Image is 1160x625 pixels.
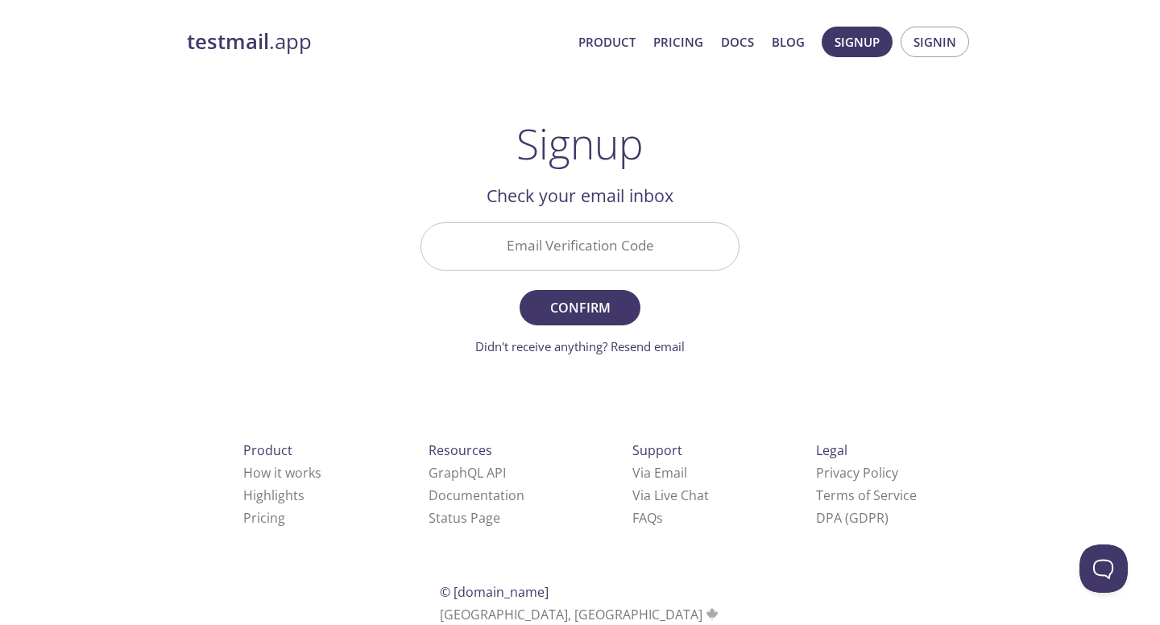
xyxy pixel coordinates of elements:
span: © [DOMAIN_NAME] [440,583,549,601]
a: Privacy Policy [816,464,898,482]
button: Signin [901,27,969,57]
a: Pricing [653,31,703,52]
span: s [657,509,663,527]
span: Resources [429,441,492,459]
a: Blog [772,31,805,52]
a: Pricing [243,509,285,527]
span: Signup [835,31,880,52]
span: Support [632,441,682,459]
span: Product [243,441,292,459]
button: Signup [822,27,893,57]
a: Via Live Chat [632,486,709,504]
span: Legal [816,441,847,459]
strong: testmail [187,27,269,56]
a: How it works [243,464,321,482]
a: GraphQL API [429,464,506,482]
a: Terms of Service [816,486,917,504]
span: Signin [913,31,956,52]
button: Confirm [520,290,640,325]
a: Docs [721,31,754,52]
a: Documentation [429,486,524,504]
a: testmail.app [187,28,565,56]
h2: Check your email inbox [420,182,739,209]
a: Product [578,31,636,52]
h1: Signup [516,119,644,168]
span: [GEOGRAPHIC_DATA], [GEOGRAPHIC_DATA] [440,606,721,623]
iframe: Help Scout Beacon - Open [1079,544,1128,593]
a: DPA (GDPR) [816,509,889,527]
a: Didn't receive anything? Resend email [475,338,685,354]
a: Highlights [243,486,304,504]
a: Via Email [632,464,687,482]
span: Confirm [537,296,623,319]
a: FAQ [632,509,663,527]
a: Status Page [429,509,500,527]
